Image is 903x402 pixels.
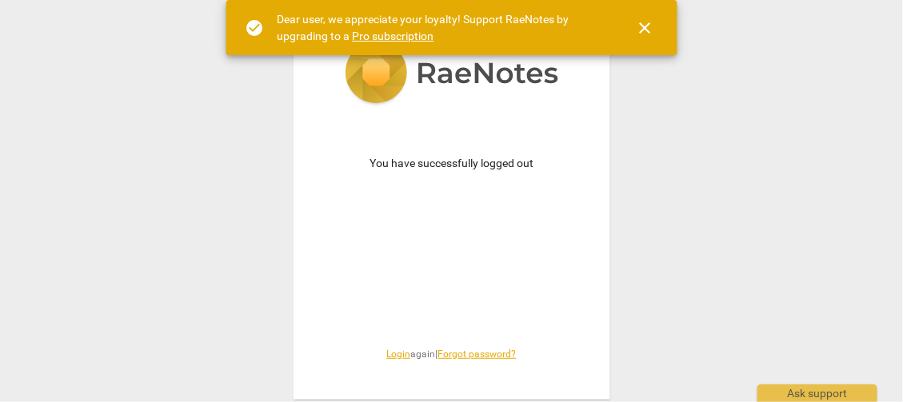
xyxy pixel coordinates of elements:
[626,9,665,47] button: Close
[636,18,655,38] span: close
[345,42,559,107] img: 5ac2273c67554f335776073100b6d88f.svg
[245,18,264,38] span: check_circle
[277,11,607,44] div: Dear user, we appreciate your loyalty! Support RaeNotes by upgrading to a
[757,384,877,402] div: Ask support
[332,155,572,172] p: You have successfully logged out
[352,30,434,42] a: Pro subscription
[438,348,517,360] a: Forgot password?
[332,348,572,361] span: again |
[387,348,411,360] a: Login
